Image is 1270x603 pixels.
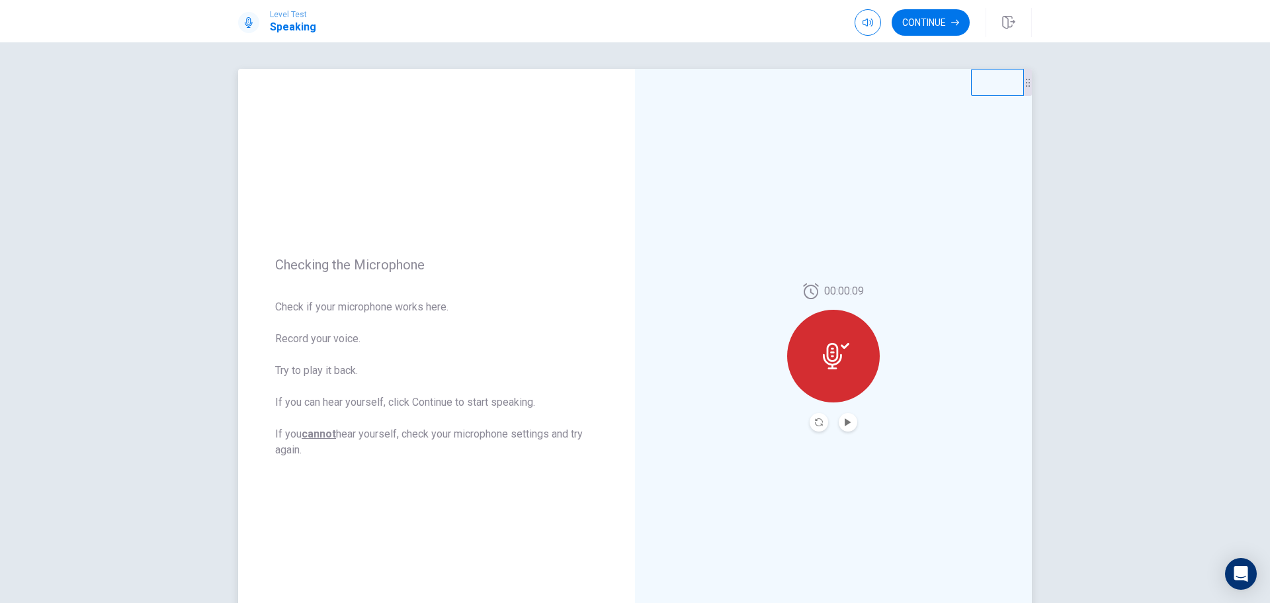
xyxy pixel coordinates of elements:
[892,9,970,36] button: Continue
[839,413,857,432] button: Play Audio
[270,10,316,19] span: Level Test
[275,299,598,458] span: Check if your microphone works here. Record your voice. Try to play it back. If you can hear your...
[824,283,864,299] span: 00:00:09
[302,428,336,440] u: cannot
[1225,558,1257,590] div: Open Intercom Messenger
[275,257,598,273] span: Checking the Microphone
[270,19,316,35] h1: Speaking
[810,413,828,432] button: Record Again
